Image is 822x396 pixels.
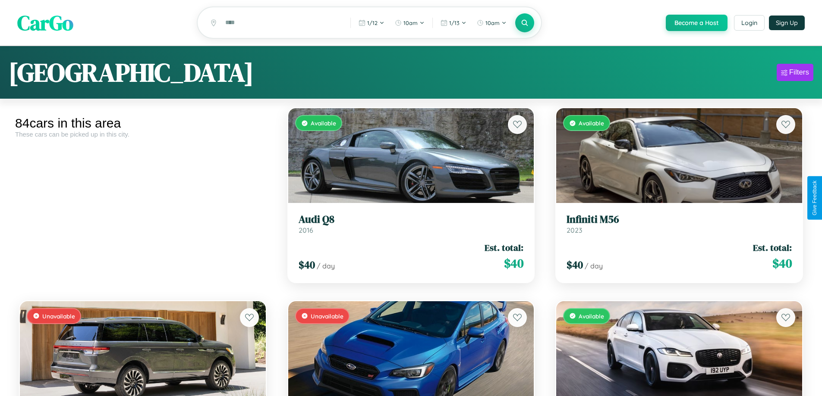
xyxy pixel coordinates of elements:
button: 10am [391,16,429,30]
span: $ 40 [299,258,315,272]
span: CarGo [17,9,73,37]
span: Unavailable [311,312,343,320]
span: 10am [485,19,500,26]
span: 1 / 12 [367,19,378,26]
a: Infiniti M562023 [567,213,792,234]
div: 84 cars in this area [15,116,271,131]
span: $ 40 [567,258,583,272]
span: $ 40 [772,255,792,272]
span: Available [311,119,336,127]
span: / day [317,262,335,270]
span: 10am [403,19,418,26]
span: Available [579,119,604,127]
button: 1/12 [354,16,389,30]
button: Sign Up [769,16,805,30]
h3: Infiniti M56 [567,213,792,226]
button: Login [734,15,765,31]
button: Become a Host [666,15,728,31]
span: 1 / 13 [449,19,460,26]
span: Est. total: [753,241,792,254]
span: Est. total: [485,241,523,254]
span: 2023 [567,226,582,234]
span: Unavailable [42,312,75,320]
h3: Audi Q8 [299,213,524,226]
div: Give Feedback [812,181,818,215]
span: / day [585,262,603,270]
span: $ 40 [504,255,523,272]
span: Available [579,312,604,320]
button: Filters [777,64,813,81]
button: 10am [472,16,511,30]
a: Audi Q82016 [299,213,524,234]
h1: [GEOGRAPHIC_DATA] [9,55,254,90]
div: Filters [789,68,809,77]
span: 2016 [299,226,313,234]
div: These cars can be picked up in this city. [15,131,271,138]
button: 1/13 [436,16,471,30]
